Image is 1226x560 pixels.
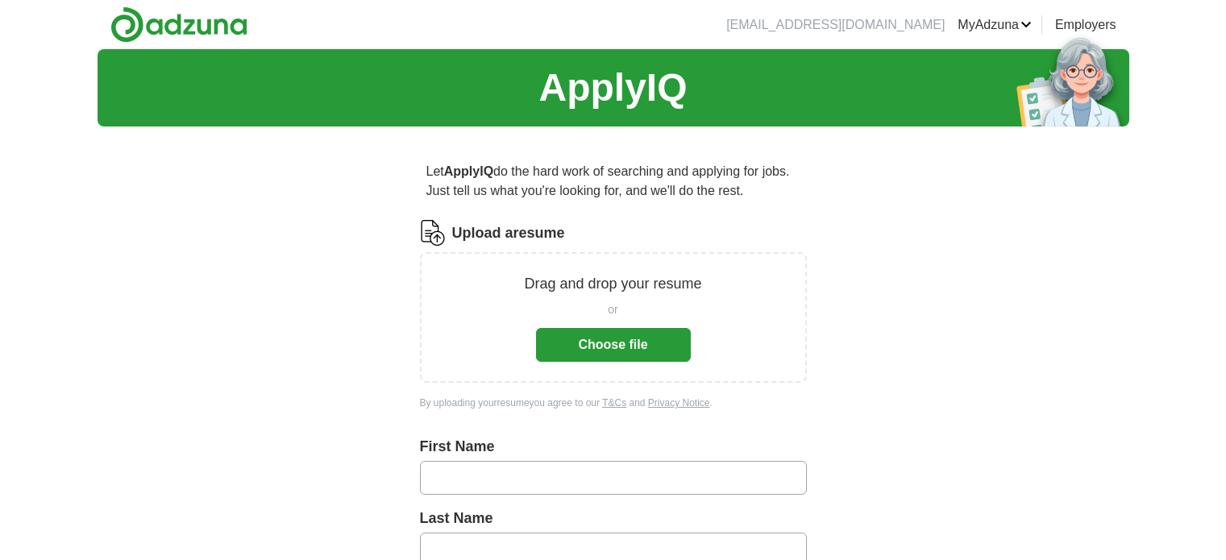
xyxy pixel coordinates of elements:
p: Let do the hard work of searching and applying for jobs. Just tell us what you're looking for, an... [420,156,807,207]
h1: ApplyIQ [538,59,687,117]
a: MyAdzuna [958,15,1032,35]
div: By uploading your resume you agree to our and . [420,396,807,410]
a: Employers [1055,15,1116,35]
img: CV Icon [420,220,446,246]
a: Privacy Notice [648,397,710,409]
label: First Name [420,436,807,458]
label: Last Name [420,508,807,529]
p: Drag and drop your resume [524,273,701,295]
a: T&Cs [602,397,626,409]
label: Upload a resume [452,222,565,244]
button: Choose file [536,328,691,362]
span: or [608,301,617,318]
strong: ApplyIQ [444,164,493,178]
li: [EMAIL_ADDRESS][DOMAIN_NAME] [726,15,945,35]
img: Adzuna logo [110,6,247,43]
